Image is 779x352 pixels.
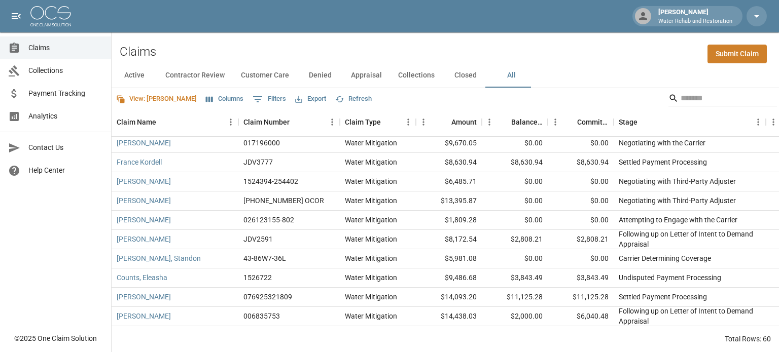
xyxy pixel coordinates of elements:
span: Contact Us [28,142,103,153]
div: [PERSON_NAME] [654,7,736,25]
div: 1524394-254402 [243,176,298,186]
div: $0.00 [548,172,614,191]
div: $8,630.94 [416,153,482,172]
button: Sort [497,115,511,129]
img: ocs-logo-white-transparent.png [30,6,71,26]
div: © 2025 One Claim Solution [14,333,97,343]
div: $0.00 [482,191,548,211]
div: Water Mitigation [345,157,397,167]
div: Claim Number [243,108,290,136]
div: 076925321809 [243,292,292,302]
div: 1526722 [243,272,272,283]
button: Menu [751,114,766,130]
div: $9,670.05 [416,134,482,153]
div: 43-86W7-36L [243,253,286,263]
div: $1,809.28 [416,211,482,230]
a: [PERSON_NAME] [117,234,171,244]
button: Menu [482,114,497,130]
div: Negotiating with Third-Party Adjuster [619,176,736,186]
span: Payment Tracking [28,88,103,99]
a: [PERSON_NAME] [117,292,171,302]
div: Stage [614,108,766,136]
h2: Claims [120,45,156,59]
div: JDV3777 [243,157,273,167]
button: Appraisal [343,63,390,88]
div: $0.00 [482,249,548,268]
div: Attempting to Engage with the Carrier [619,215,737,225]
div: Claim Type [340,108,416,136]
a: [PERSON_NAME] [117,311,171,321]
div: $8,630.94 [482,153,548,172]
a: France Kordell [117,157,162,167]
div: Negotiating with Third-Party Adjuster [619,195,736,206]
button: Menu [416,114,431,130]
div: $0.00 [548,134,614,153]
button: Collections [390,63,443,88]
div: Amount [416,108,482,136]
div: 006835753 [243,311,280,321]
button: Sort [437,115,451,129]
div: $9,486.68 [416,268,482,288]
div: Water Mitigation [345,311,397,321]
div: Negotiating with the Carrier [619,138,705,148]
button: Menu [548,114,563,130]
button: Menu [223,114,238,130]
div: $2,808.21 [548,230,614,249]
div: $8,172.54 [416,230,482,249]
div: $11,125.28 [548,288,614,307]
div: Settled Payment Processing [619,157,707,167]
div: $5,981.08 [416,249,482,268]
div: Committed Amount [577,108,609,136]
a: [PERSON_NAME] [117,138,171,148]
div: Settled Payment Processing [619,292,707,302]
div: Balance Due [482,108,548,136]
div: Amount [451,108,477,136]
button: Active [112,63,157,88]
div: $3,843.49 [548,268,614,288]
div: Water Mitigation [345,138,397,148]
a: [PERSON_NAME], Standon [117,253,201,263]
div: 017196000 [243,138,280,148]
div: $0.00 [548,191,614,211]
div: Claim Name [117,108,156,136]
div: Water Mitigation [345,234,397,244]
div: Water Mitigation [345,195,397,206]
div: Claim Type [345,108,381,136]
div: $3,843.49 [482,268,548,288]
div: $6,485.71 [416,172,482,191]
div: Claim Number [238,108,340,136]
button: Sort [563,115,577,129]
button: Sort [638,115,652,129]
button: Sort [156,115,170,129]
button: Menu [401,114,416,130]
a: Submit Claim [707,45,767,63]
button: Select columns [203,91,246,107]
a: [PERSON_NAME] [117,215,171,225]
button: View: [PERSON_NAME] [114,91,199,107]
button: Sort [381,115,395,129]
span: Collections [28,65,103,76]
span: Claims [28,43,103,53]
div: $11,125.28 [482,288,548,307]
div: Water Mitigation [345,215,397,225]
span: Help Center [28,165,103,176]
div: $6,040.48 [548,307,614,326]
div: Carrier Determining Coverage [619,253,711,263]
div: Water Mitigation [345,253,397,263]
div: Water Mitigation [345,272,397,283]
button: Show filters [250,91,289,107]
div: 01-008-967942 OCOR [243,195,324,206]
div: Water Mitigation [345,292,397,302]
button: Refresh [333,91,374,107]
div: $2,808.21 [482,230,548,249]
a: Counts, Eleasha [117,272,167,283]
div: $0.00 [482,211,548,230]
div: $14,438.03 [416,307,482,326]
div: Stage [619,108,638,136]
div: Undisputed Payment Processing [619,272,721,283]
div: Claim Name [112,108,238,136]
p: Water Rehab and Restoration [658,17,732,26]
button: Customer Care [233,63,297,88]
div: Following up on Letter of Intent to Demand Appraisal [619,306,761,326]
button: Denied [297,63,343,88]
